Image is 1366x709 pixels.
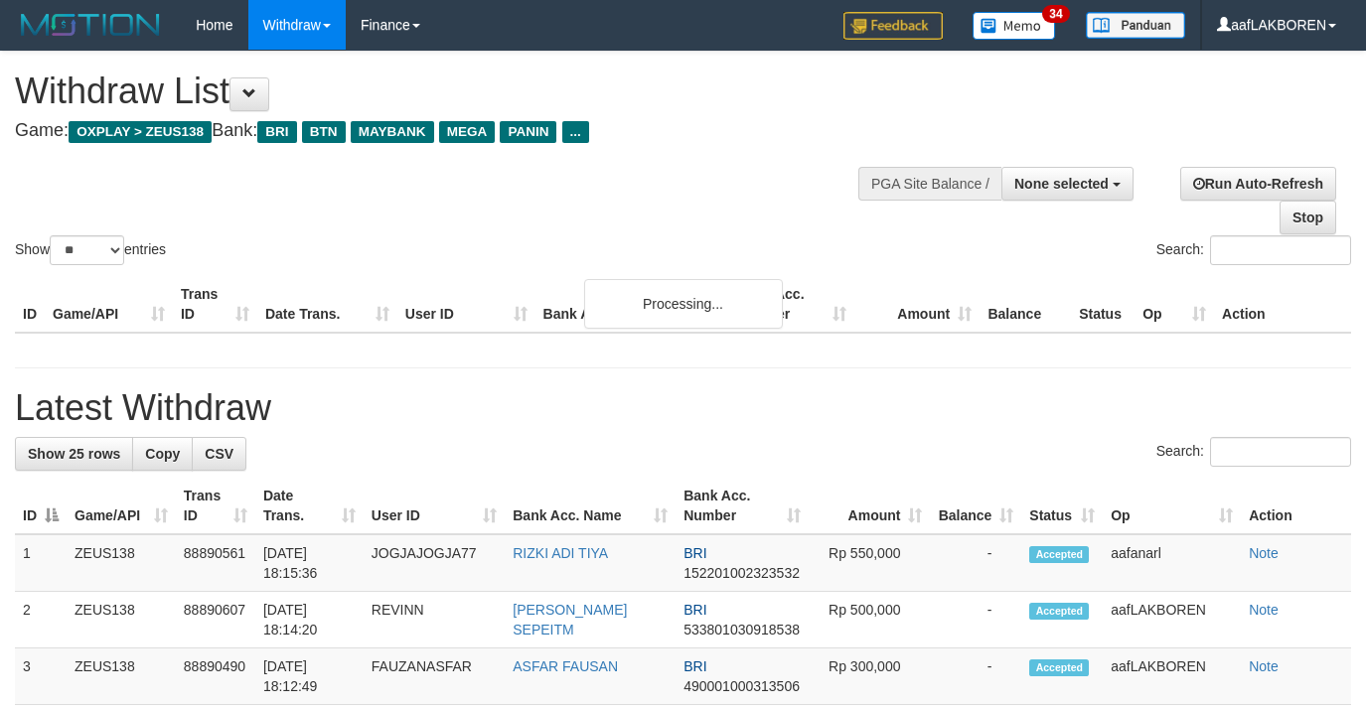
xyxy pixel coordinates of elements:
span: 34 [1042,5,1069,23]
a: Copy [132,437,193,471]
td: 88890607 [176,592,255,648]
img: panduan.png [1086,12,1185,39]
th: Date Trans. [257,276,397,333]
a: ASFAR FAUSAN [513,658,618,674]
span: Copy 490001000313506 to clipboard [683,678,800,694]
td: [DATE] 18:15:36 [255,534,364,592]
td: 2 [15,592,67,648]
th: Bank Acc. Number [729,276,854,333]
td: 88890490 [176,648,255,705]
span: CSV [205,446,233,462]
a: Run Auto-Refresh [1180,167,1336,201]
th: Bank Acc. Name: activate to sort column ascending [505,478,676,534]
span: BRI [683,658,706,674]
span: Copy 152201002323532 to clipboard [683,565,800,581]
th: Status [1071,276,1135,333]
td: ZEUS138 [67,534,176,592]
td: 3 [15,648,67,705]
button: None selected [1001,167,1134,201]
a: Note [1249,658,1279,674]
th: User ID: activate to sort column ascending [364,478,505,534]
input: Search: [1210,437,1351,467]
img: Button%20Memo.svg [973,12,1056,40]
th: Action [1241,478,1351,534]
td: aafLAKBOREN [1103,648,1241,705]
th: Bank Acc. Name [535,276,730,333]
td: [DATE] 18:14:20 [255,592,364,648]
td: aafanarl [1103,534,1241,592]
td: ZEUS138 [67,592,176,648]
td: aafLAKBOREN [1103,592,1241,648]
th: Trans ID [173,276,257,333]
a: Note [1249,602,1279,618]
th: Balance: activate to sort column ascending [930,478,1021,534]
td: [DATE] 18:12:49 [255,648,364,705]
a: Stop [1280,201,1336,234]
span: BTN [302,121,346,143]
td: Rp 550,000 [809,534,930,592]
td: FAUZANASFAR [364,648,505,705]
th: Bank Acc. Number: activate to sort column ascending [676,478,809,534]
td: REVINN [364,592,505,648]
th: Game/API [45,276,173,333]
span: MAYBANK [351,121,434,143]
a: CSV [192,437,246,471]
td: ZEUS138 [67,648,176,705]
th: Amount [854,276,980,333]
th: Action [1214,276,1351,333]
span: OXPLAY > ZEUS138 [69,121,212,143]
a: RIZKI ADI TIYA [513,545,608,561]
td: Rp 500,000 [809,592,930,648]
select: Showentries [50,235,124,265]
span: BRI [683,545,706,561]
img: Feedback.jpg [843,12,943,40]
td: - [930,534,1021,592]
a: [PERSON_NAME] SEPEITM [513,602,627,638]
th: ID: activate to sort column descending [15,478,67,534]
th: ID [15,276,45,333]
th: Status: activate to sort column ascending [1021,478,1103,534]
th: Game/API: activate to sort column ascending [67,478,176,534]
a: Show 25 rows [15,437,133,471]
a: Note [1249,545,1279,561]
h1: Latest Withdraw [15,388,1351,428]
span: Copy 533801030918538 to clipboard [683,622,800,638]
th: User ID [397,276,535,333]
span: BRI [683,602,706,618]
div: Processing... [584,279,783,329]
td: 1 [15,534,67,592]
label: Search: [1156,235,1351,265]
span: Accepted [1029,546,1089,563]
td: Rp 300,000 [809,648,930,705]
img: MOTION_logo.png [15,10,166,40]
td: - [930,648,1021,705]
div: PGA Site Balance / [858,167,1001,201]
th: Trans ID: activate to sort column ascending [176,478,255,534]
td: JOGJAJOGJA77 [364,534,505,592]
th: Amount: activate to sort column ascending [809,478,930,534]
td: - [930,592,1021,648]
span: None selected [1014,176,1109,192]
span: Accepted [1029,603,1089,620]
th: Op: activate to sort column ascending [1103,478,1241,534]
label: Search: [1156,437,1351,467]
span: Show 25 rows [28,446,120,462]
span: ... [562,121,589,143]
span: PANIN [500,121,556,143]
span: Copy [145,446,180,462]
td: 88890561 [176,534,255,592]
th: Date Trans.: activate to sort column ascending [255,478,364,534]
h4: Game: Bank: [15,121,891,141]
label: Show entries [15,235,166,265]
th: Op [1135,276,1214,333]
span: BRI [257,121,296,143]
span: Accepted [1029,659,1089,676]
h1: Withdraw List [15,71,891,111]
input: Search: [1210,235,1351,265]
th: Balance [980,276,1071,333]
span: MEGA [439,121,496,143]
